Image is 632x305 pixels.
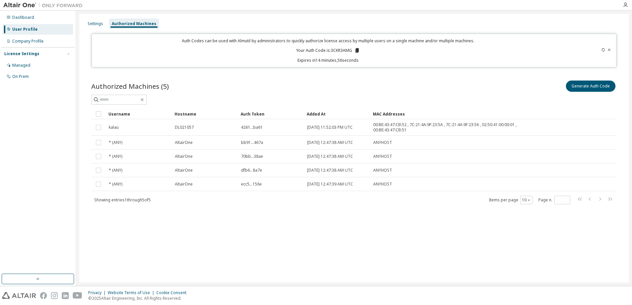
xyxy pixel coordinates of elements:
div: Hostname [175,109,235,119]
p: © 2025 Altair Engineering, Inc. All Rights Reserved. [88,295,190,301]
img: linkedin.svg [62,292,69,299]
span: * (ANY) [109,168,122,173]
div: Cookie Consent [156,290,190,295]
span: 00:BE:43:47:CB:52 , 7C:21:4A:9F:23:5A , 7C:21:4A:9F:23:56 , 02:50:41:00:00:01 , 00:BE:43:47:CB:51 [373,122,547,133]
span: 4261...ba61 [241,125,263,130]
div: Settings [88,21,103,26]
span: ANYHOST [373,182,392,187]
span: AltairOne [175,154,193,159]
img: Altair One [3,2,86,9]
span: ANYHOST [373,168,392,173]
span: [DATE] 12:47:38 AM UTC [307,154,353,159]
div: Dashboard [12,15,34,20]
span: * (ANY) [109,182,122,187]
div: Managed [12,63,30,68]
span: DL021057 [175,125,194,130]
div: Authorized Machines [112,21,156,26]
span: * (ANY) [109,140,122,145]
div: Privacy [88,290,108,295]
div: Username [108,109,169,119]
div: Website Terms of Use [108,290,156,295]
img: youtube.svg [73,292,82,299]
span: dfb6...8a7e [241,168,262,173]
div: User Profile [12,27,38,32]
div: License Settings [4,51,39,56]
span: AltairOne [175,168,193,173]
p: Your Auth Code is: 3CKR3AMG [296,48,360,53]
img: altair_logo.svg [2,292,36,299]
span: [DATE] 12:47:38 AM UTC [307,168,353,173]
span: [DATE] 12:47:38 AM UTC [307,140,353,145]
img: instagram.svg [51,292,58,299]
button: 10 [522,197,531,203]
span: ANYHOST [373,154,392,159]
p: Expires in 14 minutes, 56 seconds [96,57,561,63]
span: bb91...467a [241,140,263,145]
span: [DATE] 11:52:03 PM UTC [307,125,353,130]
span: AltairOne [175,182,193,187]
span: [DATE] 12:47:39 AM UTC [307,182,353,187]
span: Showing entries 1 through 5 of 5 [94,197,151,203]
div: Company Profile [12,39,44,44]
span: 70bb...38ae [241,154,263,159]
div: MAC Addresses [373,109,547,119]
div: Auth Token [241,109,301,119]
span: * (ANY) [109,154,122,159]
span: AltairOne [175,140,193,145]
span: ecc5...156e [241,182,262,187]
span: kalau [109,125,119,130]
div: Added At [307,109,368,119]
span: Page n. [538,196,570,204]
button: Generate Auth Code [566,81,615,92]
span: ANYHOST [373,140,392,145]
div: On Prem [12,74,29,79]
p: Auth Codes can be used with Almutil by administrators to quickly authorize license access by mult... [96,38,561,44]
span: Authorized Machines (5) [91,82,169,91]
img: facebook.svg [40,292,47,299]
span: Items per page [489,196,533,204]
